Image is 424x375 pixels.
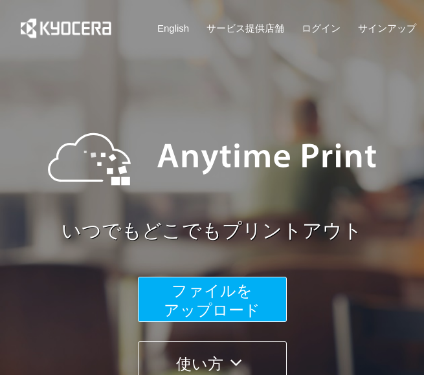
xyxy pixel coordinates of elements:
[358,21,416,35] a: サインアップ
[164,282,260,319] span: ファイルを ​​アップロード
[206,21,284,35] a: サービス提供店舗
[138,277,287,322] button: ファイルを​​アップロード
[302,21,340,35] a: ログイン
[157,21,189,35] a: English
